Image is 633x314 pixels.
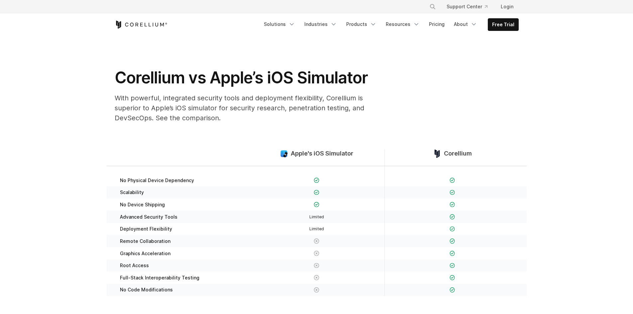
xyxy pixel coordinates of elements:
[260,18,299,30] a: Solutions
[450,287,455,293] img: Checkmark
[450,226,455,232] img: Checkmark
[120,262,149,268] span: Root Access
[280,150,288,158] img: compare_ios-simulator--large
[120,238,170,244] span: Remote Collaboration
[314,275,319,280] img: X
[120,202,165,208] span: No Device Shipping
[382,18,424,30] a: Resources
[314,202,319,207] img: Checkmark
[314,251,319,256] img: X
[115,68,380,88] h1: Corellium vs Apple’s iOS Simulator
[120,189,144,195] span: Scalability
[444,150,472,157] span: Corellium
[120,214,177,220] span: Advanced Security Tools
[450,177,455,183] img: Checkmark
[314,287,319,293] img: X
[309,226,324,231] span: Limited
[450,214,455,220] img: Checkmark
[120,251,170,257] span: Graphics Acceleration
[450,190,455,195] img: Checkmark
[314,177,319,183] img: Checkmark
[115,21,167,29] a: Corellium Home
[421,1,519,13] div: Navigation Menu
[495,1,519,13] a: Login
[488,19,518,31] a: Free Trial
[120,287,173,293] span: No Code Modifications
[450,238,455,244] img: Checkmark
[120,275,199,281] span: Full-Stack Interoperability Testing
[120,226,172,232] span: Deployment Flexibility
[450,275,455,280] img: Checkmark
[450,18,481,30] a: About
[300,18,341,30] a: Industries
[425,18,449,30] a: Pricing
[260,18,519,31] div: Navigation Menu
[450,263,455,268] img: Checkmark
[291,150,353,157] span: Apple's iOS Simulator
[427,1,439,13] button: Search
[314,190,319,195] img: Checkmark
[115,93,380,123] p: With powerful, integrated security tools and deployment flexibility, Corellium is superior to App...
[309,214,324,219] span: Limited
[120,177,194,183] span: No Physical Device Dependency
[441,1,493,13] a: Support Center
[314,238,319,244] img: X
[342,18,380,30] a: Products
[450,251,455,256] img: Checkmark
[314,263,319,268] img: X
[450,202,455,207] img: Checkmark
